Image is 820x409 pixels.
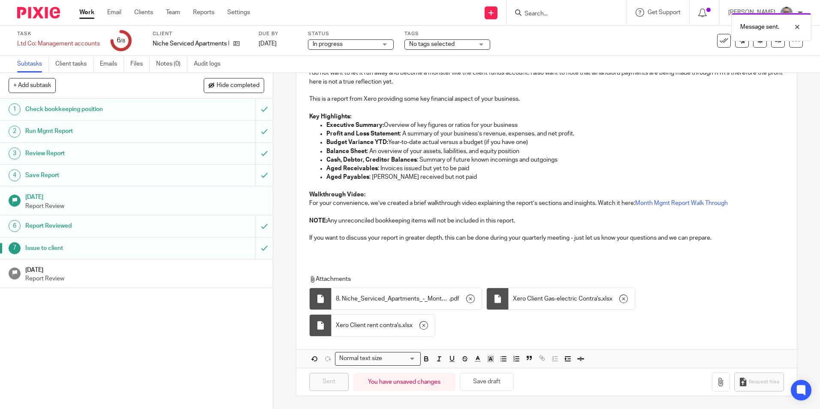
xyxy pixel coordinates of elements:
a: Client tasks [55,56,93,72]
p: Attachments [309,275,768,283]
strong: Cash, Debtor, Creditor Balances [326,157,417,163]
label: Due by [259,30,297,37]
small: /8 [121,39,125,43]
span: [DATE] [259,41,277,47]
a: Audit logs [194,56,227,72]
span: 8. Niche_Serviced_Apartments_-_Monthly_Management_Report_-_Standard_-_Aug25 [336,295,449,303]
h1: Save Report [25,169,173,182]
button: Hide completed [204,78,264,93]
h1: [DATE] [25,191,265,201]
span: pdf [450,295,459,303]
div: You have unsaved changes [353,373,455,391]
strong: Key Highlights: [309,114,351,120]
label: Client [153,30,248,37]
p: : A summary of your business’s revenue, expenses, and net profit. [326,129,784,138]
p: Overview of key figures or ratios for your business [326,121,784,129]
a: Month Mgmt Report Walk Through [635,200,728,206]
a: Work [79,8,94,17]
img: Website%20Headshot.png [780,6,793,20]
h1: Review Report [25,147,173,160]
div: 3 [9,147,21,159]
h1: Report Reviewed [25,220,173,232]
span: xlsx [602,295,612,303]
p: This is a report from Xero providing some key financial aspect of your business. [309,95,784,103]
span: xlsx [402,321,413,330]
p: : An overview of your assets, liabilities, and equity position [326,147,784,156]
span: Normal text size [337,354,384,363]
p: : Invoices issued but yet to be paid [326,164,784,173]
strong: Executive Summary: [326,122,384,128]
label: Tags [404,30,490,37]
div: . [332,288,482,310]
p: Report Review [25,274,265,283]
a: Files [130,56,150,72]
a: Emails [100,56,124,72]
input: Search for option [385,354,416,363]
p: Niche Serviced Apartments Ltd [153,39,229,48]
h1: Issue to client [25,242,173,255]
p: If you want to discuss your report in greater depth, this can be done during your quarterly meeti... [309,234,784,242]
a: Team [166,8,180,17]
strong: Budget Variance YTD: [326,139,388,145]
button: Save draft [460,373,514,391]
div: 1 [9,103,21,115]
span: Hide completed [217,82,259,89]
p: : [PERSON_NAME] received but not paid [326,173,784,181]
img: Pixie [17,7,60,18]
div: Search for option [335,352,421,365]
h1: Check bookkeeping position [25,103,173,116]
strong: NOTE: [309,218,327,224]
a: Notes (0) [156,56,187,72]
div: . [332,315,435,336]
a: Settings [227,8,250,17]
input: Sent [309,373,349,391]
a: Reports [193,8,214,17]
div: Ltd Co: Management accounts [17,39,100,48]
div: . [509,288,635,310]
strong: Aged Payables [326,174,369,180]
p: For your convenience, we’ve created a brief walkthrough video explaining the report’s sections an... [309,199,784,208]
span: No tags selected [409,41,455,47]
div: 2 [9,126,21,138]
span: Request files [749,379,779,385]
strong: Balance Sheet [326,148,367,154]
div: 4 [9,169,21,181]
p: Report Review [25,202,265,211]
div: 6 [117,36,125,45]
div: 6 [9,220,21,232]
a: Subtasks [17,56,49,72]
span: Xero Client Gas-electric Contra's [513,295,601,303]
button: Request files [734,373,784,392]
div: 7 [9,242,21,254]
label: Task [17,30,100,37]
span: Xero Client rent contra's [336,321,401,330]
strong: Profit and Loss Statement [326,131,400,137]
a: Clients [134,8,153,17]
a: Email [107,8,121,17]
p: : Summary of future known incomings and outgoings [326,156,784,164]
h1: [DATE] [25,264,265,274]
label: Status [308,30,394,37]
span: In progress [313,41,343,47]
p: Message sent. [740,23,779,31]
strong: Walkthrough Video: [309,192,365,198]
h1: Run Mgmt Report [25,125,173,138]
p: Year-to-date actual versus a budget (if you have one) [326,138,784,147]
button: + Add subtask [9,78,56,93]
p: Any unreconciled bookkeeping items will not be included in this report. [309,217,784,225]
strong: Aged Receivables [326,165,378,171]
